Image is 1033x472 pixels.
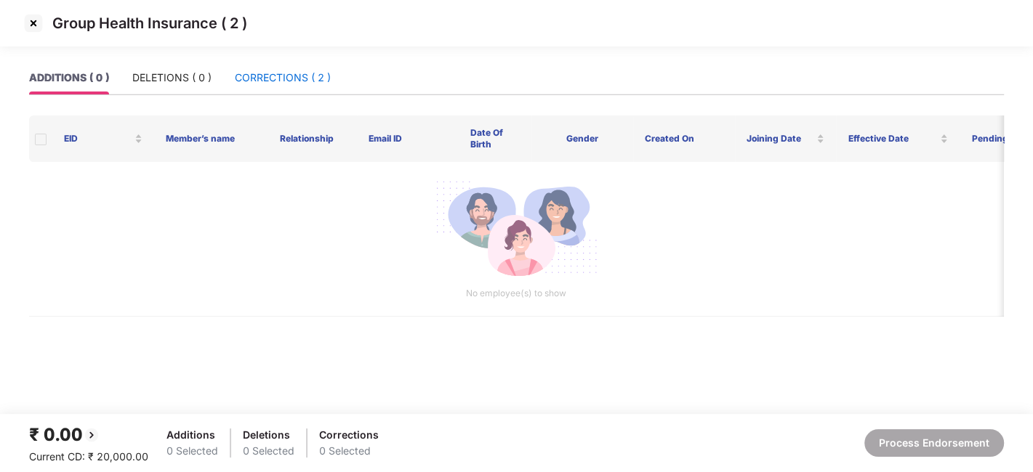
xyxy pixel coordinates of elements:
div: Additions [166,427,218,443]
span: EID [64,133,132,145]
div: 0 Selected [166,443,218,459]
div: 0 Selected [319,443,379,459]
th: Date Of Birth [459,115,531,162]
div: Corrections [319,427,379,443]
p: Group Health Insurance ( 2 ) [52,15,247,32]
th: Effective Date [836,115,960,162]
button: Process Endorsement [864,429,1004,457]
div: Deletions [243,427,294,443]
span: Effective Date [848,133,937,145]
th: Joining Date [735,115,837,162]
img: svg+xml;base64,PHN2ZyBpZD0iQmFjay0yMHgyMCIgeG1sbnM9Imh0dHA6Ly93d3cudzMub3JnLzIwMDAvc3ZnIiB3aWR0aD... [83,426,100,444]
img: svg+xml;base64,PHN2ZyBpZD0iQ3Jvc3MtMzJ4MzIiIHhtbG5zPSJodHRwOi8vd3d3LnczLm9yZy8yMDAwL3N2ZyIgd2lkdG... [22,12,45,35]
span: Joining Date [747,133,814,145]
div: CORRECTIONS ( 2 ) [235,70,331,86]
div: ₹ 0.00 [29,421,148,449]
th: Relationship [256,115,358,162]
th: Email ID [357,115,459,162]
th: Created On [633,115,735,162]
th: EID [52,115,154,162]
div: 0 Selected [243,443,294,459]
th: Member’s name [154,115,256,162]
div: ADDITIONS ( 0 ) [29,70,109,86]
p: No employee(s) to show [41,287,992,301]
div: DELETIONS ( 0 ) [132,70,212,86]
th: Gender [531,115,633,162]
span: Current CD: ₹ 20,000.00 [29,450,148,463]
img: svg+xml;base64,PHN2ZyB4bWxucz0iaHR0cDovL3d3dy53My5vcmcvMjAwMC9zdmciIGlkPSJNdWx0aXBsZV9lbXBsb3llZS... [435,174,598,287]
